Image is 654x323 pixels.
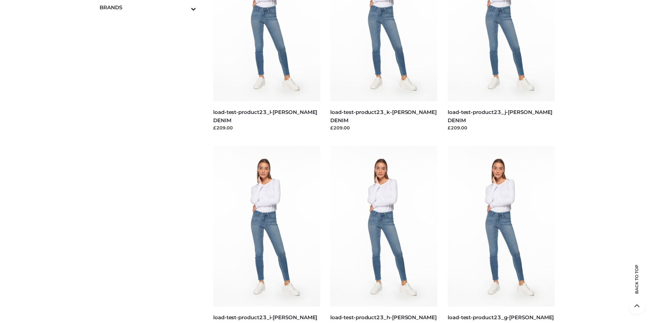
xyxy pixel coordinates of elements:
span: Back to top [628,277,645,294]
a: load-test-product23_l-[PERSON_NAME] DENIM [213,109,317,123]
a: load-test-product23_j-[PERSON_NAME] DENIM [448,109,552,123]
div: £209.00 [213,124,320,131]
span: BRANDS [100,3,196,11]
a: load-test-product23_k-[PERSON_NAME] DENIM [330,109,436,123]
div: £209.00 [330,124,437,131]
div: £209.00 [448,124,555,131]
